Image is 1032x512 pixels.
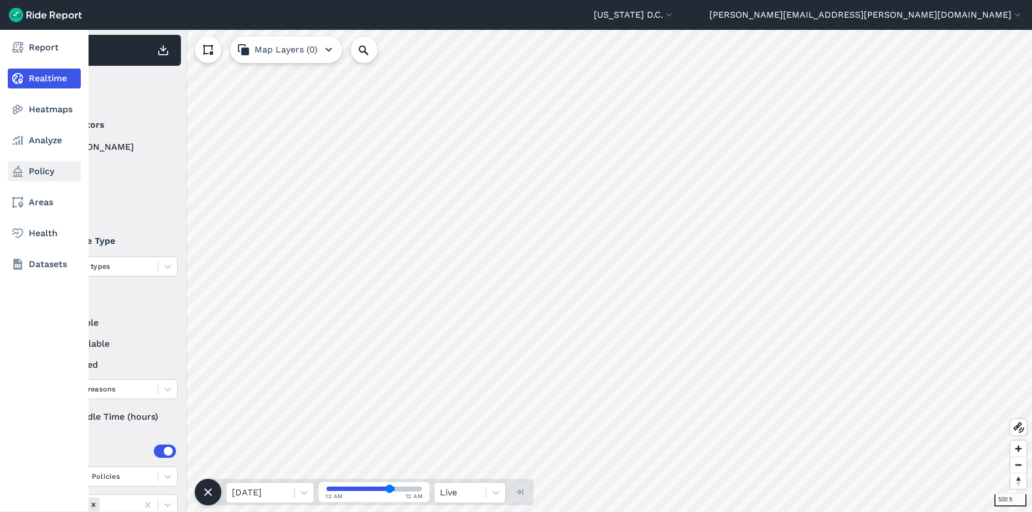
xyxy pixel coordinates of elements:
a: Datasets [8,254,81,274]
span: 12 AM [325,492,343,500]
input: Search Location or Vehicles [351,36,395,63]
button: Reset bearing to north [1010,473,1026,489]
a: Realtime [8,69,81,88]
span: 12 AM [406,492,423,500]
a: Health [8,223,81,243]
label: Veo [45,203,178,217]
div: Idle Time (hours) [45,407,178,427]
label: reserved [45,358,178,372]
img: Ride Report [9,8,82,22]
summary: Vehicle Type [45,226,176,257]
label: available [45,316,178,330]
a: Policy [8,161,81,181]
label: unavailable [45,337,178,351]
summary: Areas [45,436,176,467]
label: Lime [45,161,178,175]
label: [PERSON_NAME] [45,140,178,154]
button: Map Layers (0) [230,36,342,63]
button: Zoom out [1010,457,1026,473]
a: Heatmaps [8,100,81,119]
button: [PERSON_NAME][EMAIL_ADDRESS][PERSON_NAME][DOMAIN_NAME] [709,8,1023,22]
div: Filter [40,71,181,105]
button: Zoom in [1010,441,1026,457]
a: Report [8,38,81,58]
button: [US_STATE] D.C. [594,8,675,22]
div: Areas [60,445,176,458]
a: Analyze [8,130,81,150]
canvas: Map [35,30,1032,512]
div: 500 ft [994,494,1026,506]
div: Remove Areas (35) [87,498,100,511]
summary: Status [45,285,176,316]
summary: Operators [45,109,176,140]
a: Areas [8,192,81,212]
label: Spin [45,182,178,196]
